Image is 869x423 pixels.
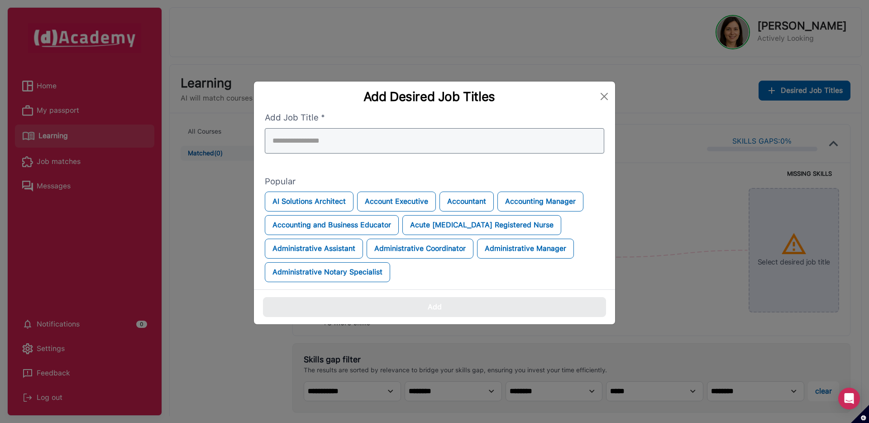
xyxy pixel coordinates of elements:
button: Accountant [439,192,494,211]
button: AI Solutions Architect [265,192,353,211]
button: Administrative Assistant [265,239,363,259]
div: Add Desired Job Titles [261,89,597,104]
button: Acute [MEDICAL_DATA] Registered Nurse [402,215,561,235]
label: Popular [265,175,604,188]
div: Open Intercom Messenger [838,388,860,409]
button: Set cookie preferences [851,405,869,423]
button: Administrative Notary Specialist [265,262,390,282]
button: Administrative Manager [477,239,574,259]
button: Add [263,297,606,317]
button: Accounting and Business Educator [265,215,399,235]
button: Accounting Manager [497,192,583,211]
label: Add Job Title * [265,111,604,125]
button: Account Executive [357,192,436,211]
button: Close [597,89,611,104]
div: Add [428,302,442,312]
button: Administrative Coordinator [367,239,473,259]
